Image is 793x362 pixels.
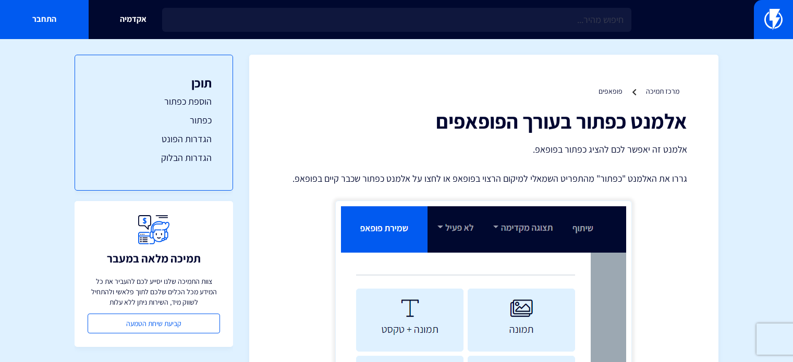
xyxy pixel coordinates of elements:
a: הגדרות הפונט [96,132,212,146]
a: כפתור [96,114,212,127]
h3: תוכן [96,76,212,90]
a: מרכז תמיכה [646,86,679,96]
a: קביעת שיחת הטמעה [88,314,220,333]
a: פופאפים [599,86,623,96]
p: אלמנט זה יאפשר לכם להציג כפתור בפופאפ. [280,143,687,156]
a: הגדרות הבלוק [96,151,212,165]
p: גררו את האלמנט "כפתור" מהתפריט השמאלי למיקום הרצוי בפופאפ או לחצו על אלמנט כפתור שכבר קיים בפופאפ. [280,172,687,185]
input: חיפוש מהיר... [162,8,631,32]
h1: אלמנט כפתור בעורך הפופאפים [280,109,687,132]
p: צוות התמיכה שלנו יסייע לכם להעביר את כל המידע מכל הכלים שלכם לתוך פלאשי ולהתחיל לשווק מיד, השירות... [88,276,220,307]
a: הוספת כפתור [96,95,212,108]
h3: תמיכה מלאה במעבר [107,252,201,265]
